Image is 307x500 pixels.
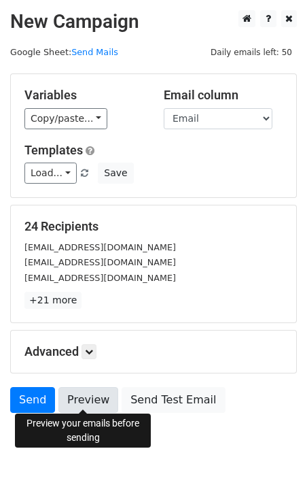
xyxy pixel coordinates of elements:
[24,257,176,267] small: [EMAIL_ADDRESS][DOMAIN_NAME]
[122,387,225,413] a: Send Test Email
[71,47,118,57] a: Send Mails
[24,143,83,157] a: Templates
[239,435,307,500] iframe: Chat Widget
[24,88,143,103] h5: Variables
[10,387,55,413] a: Send
[15,414,151,448] div: Preview your emails before sending
[98,163,133,184] button: Save
[24,163,77,184] a: Load...
[24,219,283,234] h5: 24 Recipients
[24,273,176,283] small: [EMAIL_ADDRESS][DOMAIN_NAME]
[24,344,283,359] h5: Advanced
[58,387,118,413] a: Preview
[24,292,82,309] a: +21 more
[10,47,118,57] small: Google Sheet:
[24,242,176,252] small: [EMAIL_ADDRESS][DOMAIN_NAME]
[206,47,297,57] a: Daily emails left: 50
[206,45,297,60] span: Daily emails left: 50
[24,108,107,129] a: Copy/paste...
[10,10,297,33] h2: New Campaign
[164,88,283,103] h5: Email column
